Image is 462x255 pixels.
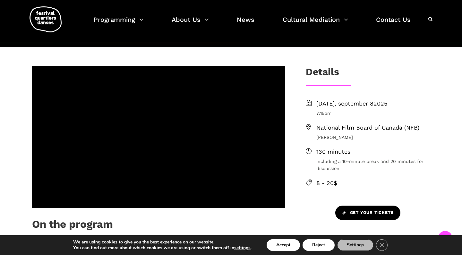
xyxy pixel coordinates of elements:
button: Close GDPR Cookie Banner [376,239,388,251]
a: News [237,14,254,33]
a: About Us [172,14,209,33]
a: Contact Us [376,14,411,33]
span: Including a 10-minute break and 20 minutes for discussion [316,158,430,172]
span: 7:15pm [316,110,430,117]
h1: On the program [32,218,113,234]
button: Settings [337,239,373,251]
iframe: Teaser Cinéma international : regards chorégraphiques de la Pologne, Brighton et Montréal [32,66,285,208]
span: [PERSON_NAME] [316,134,430,141]
a: Programming [94,14,143,33]
p: You can find out more about which cookies we are using or switch them off in . [73,245,252,251]
button: settings [234,245,251,251]
span: [DATE], september 82025 [316,99,430,108]
button: Reject [303,239,335,251]
span: National Film Board of Canada (NFB) [316,123,430,132]
p: We are using cookies to give you the best experience on our website. [73,239,252,245]
span: 130 minutes [316,147,430,157]
img: logo-fqd-med [30,6,62,32]
span: 8 - 20$ [316,179,430,188]
button: Accept [267,239,300,251]
a: Get your tickets [335,206,401,220]
a: Cultural Mediation [283,14,348,33]
span: Get your tickets [342,209,394,216]
h3: Details [306,66,339,82]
